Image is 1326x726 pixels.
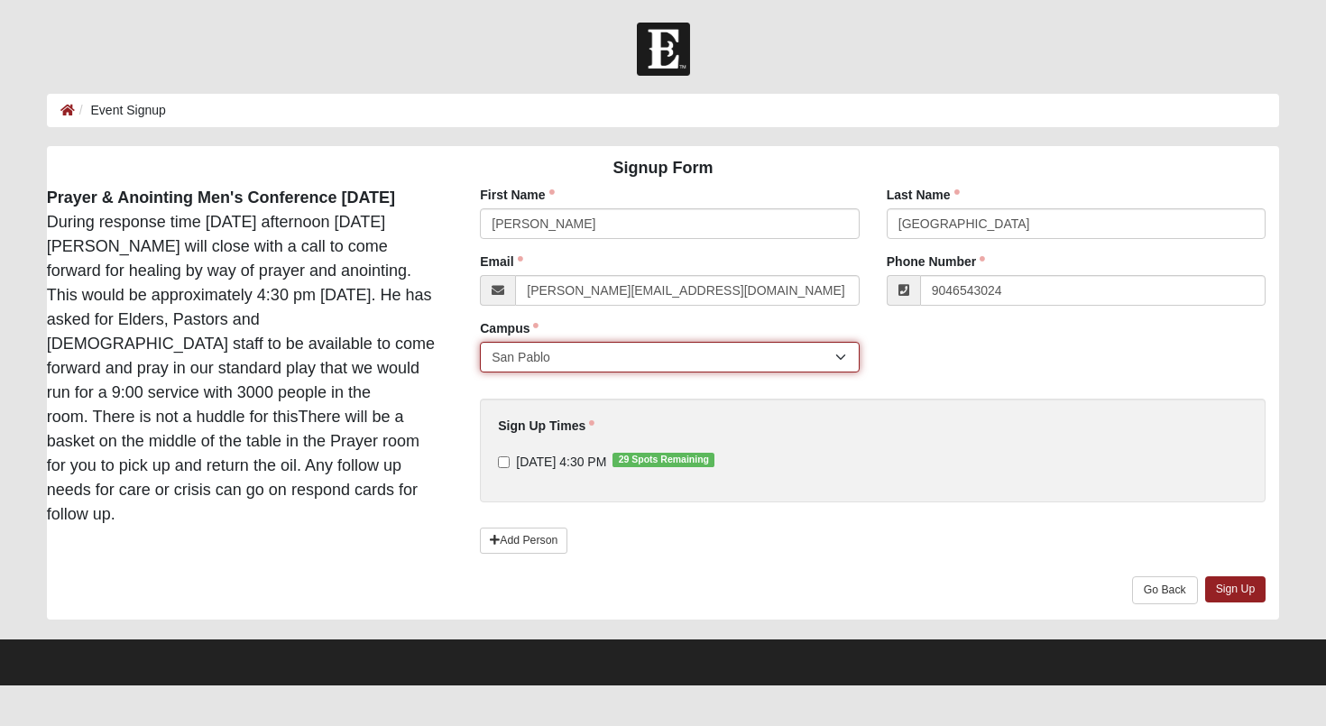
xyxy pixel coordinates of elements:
label: Email [480,253,522,271]
strong: Prayer & Anointing Men's Conference [DATE] [47,188,395,207]
li: Event Signup [75,101,166,120]
h4: Signup Form [47,159,1280,179]
img: Church of Eleven22 Logo [637,23,690,76]
a: Go Back [1132,576,1198,604]
label: Phone Number [887,253,986,271]
label: Campus [480,319,539,337]
input: [DATE] 4:30 PM29 Spots Remaining [498,456,510,468]
label: Last Name [887,186,960,204]
label: First Name [480,186,554,204]
span: 29 Spots Remaining [612,453,714,467]
span: [DATE] 4:30 PM [516,455,606,469]
div: During response time [DATE] afternoon [DATE] [PERSON_NAME] will close with a call to come forward... [33,186,454,527]
label: Sign Up Times [498,417,594,435]
a: Add Person [480,528,567,554]
a: Sign Up [1205,576,1266,602]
